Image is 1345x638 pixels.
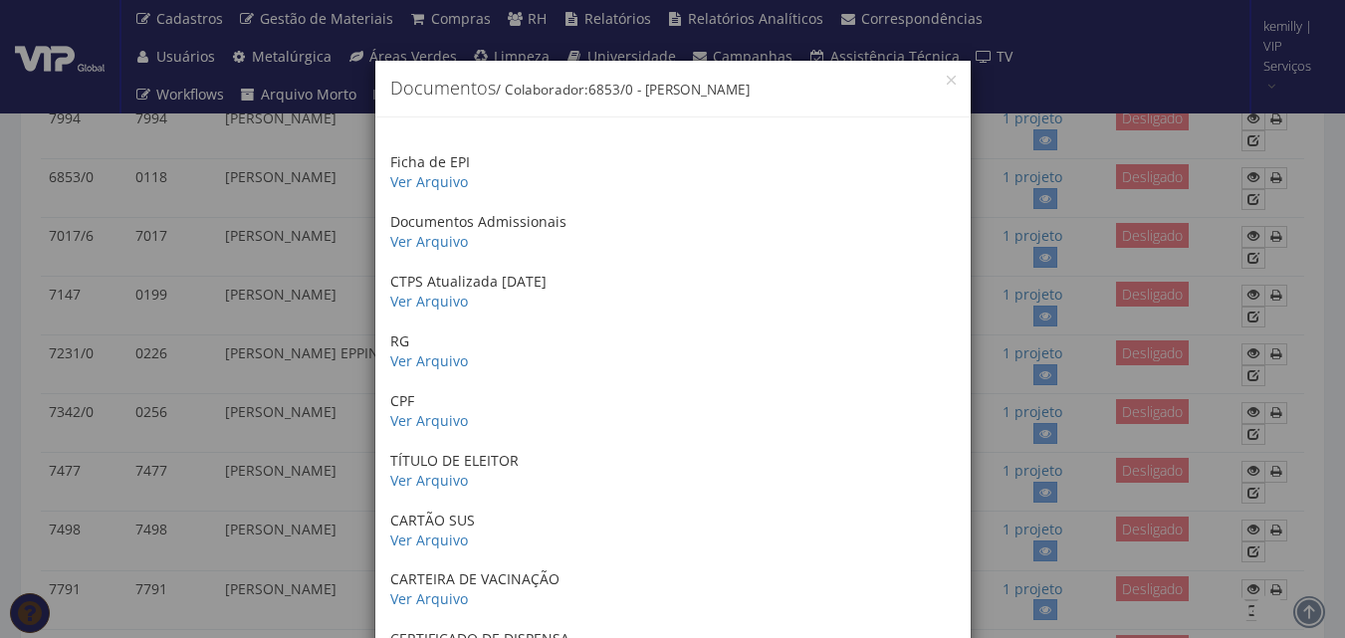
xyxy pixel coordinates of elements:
[390,212,956,252] p: Documentos Admissionais
[390,331,956,371] p: RG
[390,511,956,550] p: CARTÃO SUS
[390,411,468,430] a: Ver Arquivo
[588,81,750,99] span: 6853/0 - [PERSON_NAME]
[390,451,956,491] p: TÍTULO DE ELEITOR
[390,232,468,251] a: Ver Arquivo
[390,351,468,370] a: Ver Arquivo
[390,172,468,191] a: Ver Arquivo
[390,569,956,609] p: CARTEIRA DE VACINAÇÃO
[390,391,956,431] p: CPF
[390,292,468,311] a: Ver Arquivo
[390,471,468,490] a: Ver Arquivo
[390,272,956,312] p: CTPS Atualizada [DATE]
[390,531,468,549] a: Ver Arquivo
[390,589,468,608] a: Ver Arquivo
[496,81,750,99] small: / Colaborador:
[390,76,956,102] h4: Documentos
[947,76,956,85] button: Close
[390,152,956,192] p: Ficha de EPI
